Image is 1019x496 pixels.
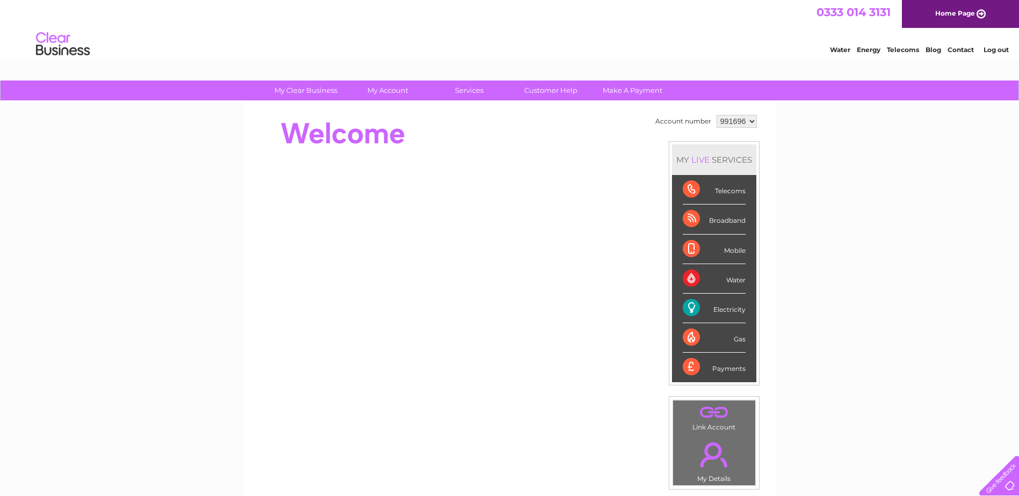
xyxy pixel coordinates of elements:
a: Make A Payment [588,81,677,100]
div: Clear Business is a trading name of Verastar Limited (registered in [GEOGRAPHIC_DATA] No. 3667643... [256,6,764,52]
a: Services [425,81,514,100]
a: 0333 014 3131 [816,5,891,19]
td: Account number [653,112,714,130]
a: . [676,436,753,473]
td: Link Account [673,400,756,434]
a: Energy [857,46,880,54]
div: Broadband [683,205,746,234]
div: Payments [683,353,746,382]
a: . [676,403,753,422]
div: Water [683,264,746,294]
div: Mobile [683,235,746,264]
div: Telecoms [683,175,746,205]
a: Blog [926,46,941,54]
div: LIVE [689,155,712,165]
a: Log out [984,46,1009,54]
a: Customer Help [507,81,595,100]
div: Gas [683,323,746,353]
a: My Clear Business [262,81,350,100]
img: logo.png [35,28,90,61]
a: Telecoms [887,46,919,54]
a: Contact [948,46,974,54]
div: MY SERVICES [672,144,756,175]
a: My Account [343,81,432,100]
td: My Details [673,433,756,486]
a: Water [830,46,850,54]
div: Electricity [683,294,746,323]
